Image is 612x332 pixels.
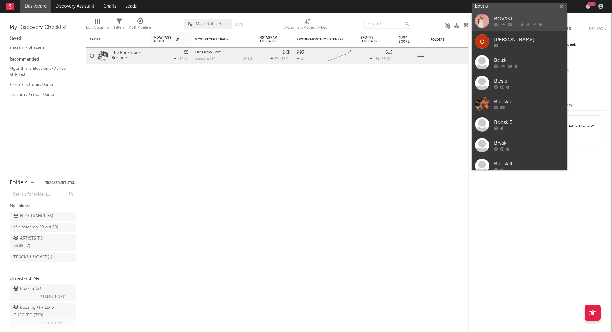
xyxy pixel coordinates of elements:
[10,91,70,98] a: Shazam / Global Dance
[234,23,243,26] button: Save
[10,223,76,232] a: a&r research 29 okt(19)
[13,235,58,250] div: ARTISTS TO SIGN ( 27 )
[174,57,188,61] div: +104 %
[195,51,221,54] a: The Funky Beat
[279,57,289,61] span: +131 %
[494,15,564,23] div: BOVSKI
[112,50,147,61] a: The Funkmoore Brothers
[379,57,391,61] span: +63.6 %
[385,50,392,54] div: 616
[10,35,76,42] div: Saved
[563,67,606,75] div: --
[195,51,252,54] div: The Funky Beat
[259,36,281,43] div: Instagram Followers
[563,75,606,83] div: --
[40,293,65,300] span: [PERSON_NAME]
[282,50,290,54] div: 2.6k
[13,304,71,319] div: Buzzing (TRIED & CHECKED) ( 370 )
[374,57,378,61] span: 18
[588,2,596,6] div: 99 +
[297,57,305,61] div: 61
[129,24,151,32] div: A&R Pipeline
[86,16,109,34] div: Edit Columns
[10,179,28,187] div: Folders
[399,52,424,60] div: 61.2
[153,36,174,43] span: 7-Day Fans Added
[10,56,76,63] div: Recommended
[284,16,332,34] div: 7-Day Fans Added (7-Day Fans Added)
[10,24,76,32] div: My Discovery Checklist
[13,254,52,261] div: TRACKS I SIGNED ( 1 )
[114,16,124,34] div: Filters
[13,213,53,220] div: NEO TRANCE ( 35 )
[494,77,564,85] div: Blvski
[297,50,304,54] div: 993
[472,155,567,176] a: Booskills
[10,202,76,210] div: My Folders
[10,303,76,328] a: Buzzing (TRIED & CHECKED)(370)[PERSON_NAME]
[472,31,567,52] a: [PERSON_NAME]
[13,224,58,231] div: a&r research 29 okt ( 19 )
[589,25,606,32] button: Untrack
[90,38,137,41] div: Artist
[270,57,290,61] div: ( )
[196,22,221,26] span: Most Notified
[10,190,76,199] input: Search for folders...
[195,57,215,61] div: popularity: 14
[364,19,412,29] input: Search...
[472,73,567,93] a: Blvski
[472,135,567,155] a: Brvski
[494,160,564,168] div: Booskills
[129,16,151,34] div: A&R Pipeline
[361,36,383,43] div: Spotify Followers
[494,57,564,64] div: Bolski
[86,24,109,32] div: Edit Columns
[494,98,564,106] div: Booskie
[494,119,564,126] div: Booski3
[10,234,76,251] a: ARTISTS TO SIGN(27)
[10,253,76,262] a: TRACKS I SIGNED(1)
[431,38,478,42] div: Folders
[494,36,564,44] div: [PERSON_NAME]
[284,24,332,32] div: 7-Day Fans Added (7-Day Fans Added)
[472,11,567,31] a: BOVSKI
[45,181,76,184] button: Tracked Artists(1)
[472,93,567,114] a: Booskie
[494,140,564,147] div: Brvski
[370,57,392,61] div: ( )
[13,285,43,293] div: Buzzing ( 23 )
[10,65,70,78] a: Algorithmic Electronic/Dance A&R List
[586,4,590,9] button: 99+
[399,36,415,44] div: Jump Score
[297,38,345,41] div: Spotify Monthly Listeners
[10,284,76,301] a: Buzzing(23)[PERSON_NAME]
[242,57,252,61] div: [DATE]
[114,24,124,32] div: Filters
[325,48,354,64] svg: Chart title
[274,57,278,61] span: 37
[10,275,76,283] div: Shared with Me
[10,212,76,221] a: NEO TRANCE(35)
[195,38,243,41] div: Most Recent Track
[472,114,567,135] a: Booski3
[472,3,567,11] input: Search for artists
[40,319,65,327] span: [PERSON_NAME]
[472,52,567,73] a: Bolski
[10,81,70,88] a: Fresh Electronic/Dance
[10,44,70,51] a: shazam / Shazam
[184,50,188,54] div: 55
